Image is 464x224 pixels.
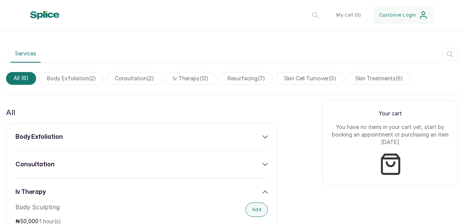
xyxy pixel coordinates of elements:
button: Services [11,45,41,63]
span: Customer Login [379,12,416,18]
p: All [6,106,15,118]
button: Customer Login [373,6,434,24]
span: resurfacing(7) [220,72,273,85]
h3: body exfoliation [15,132,63,141]
span: skin cell turnover(5) [276,72,344,85]
h3: consultation [15,160,55,169]
p: Body Sculpting [15,203,192,212]
span: iv therapy(12) [165,72,217,85]
span: consultation(2) [107,72,162,85]
button: Add [246,203,268,217]
p: Your cart [332,110,449,117]
span: All (6) [6,72,36,85]
p: You have no items in your cart yet, start by booking an appointment or purchasing an item [DATE] [332,123,449,146]
span: skin treatments(6) [347,72,411,85]
button: My cart (0) [330,6,367,24]
span: body exfoliation(2) [39,72,104,85]
h3: iv therapy [15,187,46,196]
